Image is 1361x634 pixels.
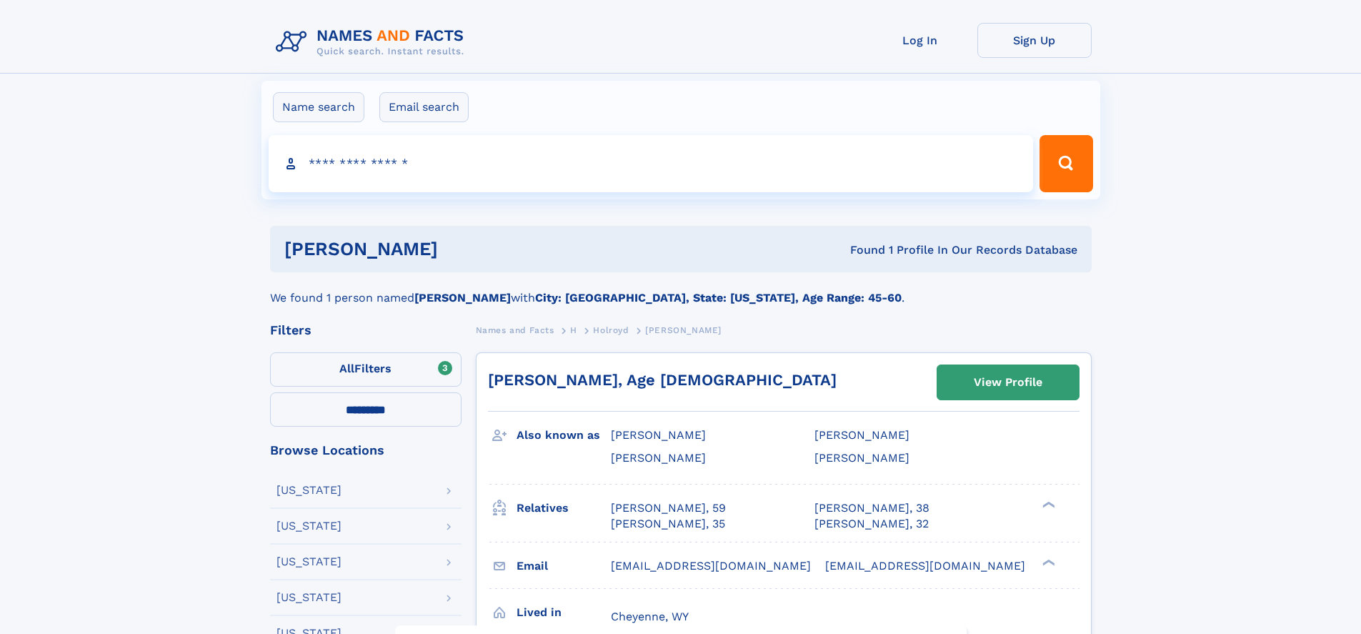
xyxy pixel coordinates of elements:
span: [PERSON_NAME] [814,451,909,465]
a: H [570,321,577,339]
h3: Also known as [517,423,611,447]
h1: [PERSON_NAME] [284,240,644,258]
span: [PERSON_NAME] [611,451,706,465]
a: Holroyd [593,321,629,339]
a: [PERSON_NAME], 38 [814,500,929,516]
h3: Lived in [517,600,611,625]
span: H [570,325,577,335]
a: [PERSON_NAME], 35 [611,516,725,532]
img: Logo Names and Facts [270,23,476,61]
a: [PERSON_NAME], 59 [611,500,726,516]
div: [US_STATE] [276,556,342,568]
div: Found 1 Profile In Our Records Database [644,242,1077,258]
button: Search Button [1040,135,1092,192]
span: Cheyenne, WY [611,610,689,623]
span: [EMAIL_ADDRESS][DOMAIN_NAME] [611,559,811,573]
label: Name search [273,92,364,122]
a: View Profile [937,365,1079,400]
label: Email search [379,92,469,122]
a: [PERSON_NAME], 32 [814,516,929,532]
span: [PERSON_NAME] [814,428,909,442]
div: We found 1 person named with . [270,272,1092,307]
div: [US_STATE] [276,485,342,496]
span: [PERSON_NAME] [611,428,706,442]
input: search input [269,135,1034,192]
h3: Email [517,554,611,578]
div: [US_STATE] [276,592,342,603]
span: [EMAIL_ADDRESS][DOMAIN_NAME] [825,559,1025,573]
span: All [339,362,354,375]
span: Holroyd [593,325,629,335]
a: [PERSON_NAME], Age [DEMOGRAPHIC_DATA] [488,371,837,389]
a: Sign Up [977,23,1092,58]
b: [PERSON_NAME] [414,291,511,304]
span: [PERSON_NAME] [645,325,722,335]
div: Browse Locations [270,444,462,457]
a: Names and Facts [476,321,554,339]
div: ❯ [1039,500,1056,509]
div: ❯ [1039,558,1056,567]
div: View Profile [974,366,1042,399]
div: Filters [270,324,462,337]
h3: Relatives [517,496,611,520]
label: Filters [270,352,462,387]
div: [US_STATE] [276,520,342,532]
a: Log In [863,23,977,58]
b: City: [GEOGRAPHIC_DATA], State: [US_STATE], Age Range: 45-60 [535,291,902,304]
